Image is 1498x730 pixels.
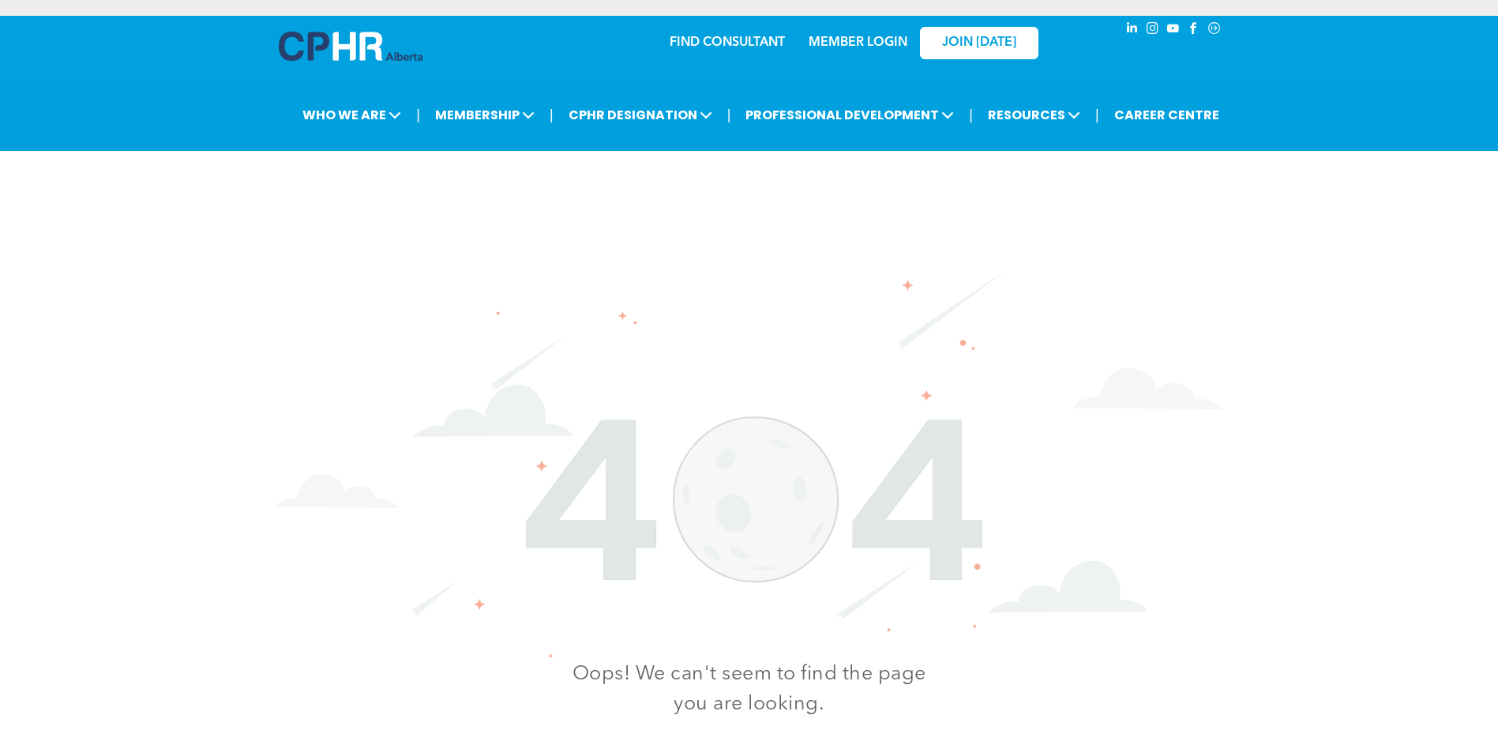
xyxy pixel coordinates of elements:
span: Oops! We can't seem to find the page you are looking. [573,664,926,714]
a: JOIN [DATE] [920,27,1038,59]
a: instagram [1144,20,1162,41]
li: | [550,99,554,131]
a: linkedin [1124,20,1141,41]
span: WHO WE ARE [298,100,406,130]
a: MEMBER LOGIN [809,36,907,49]
a: Social network [1206,20,1223,41]
span: PROFESSIONAL DEVELOPMENT [741,100,959,130]
img: A blue and white logo for cp alberta [279,32,422,61]
span: RESOURCES [983,100,1085,130]
a: facebook [1185,20,1203,41]
li: | [727,99,731,131]
span: MEMBERSHIP [430,100,539,130]
a: youtube [1165,20,1182,41]
li: | [416,99,420,131]
a: FIND CONSULTANT [670,36,785,49]
li: | [969,99,973,131]
img: The number 404 is surrounded by clouds and stars on a white background. [276,269,1223,658]
span: CPHR DESIGNATION [564,100,717,130]
a: CAREER CENTRE [1109,100,1224,130]
li: | [1095,99,1099,131]
span: JOIN [DATE] [942,36,1016,51]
